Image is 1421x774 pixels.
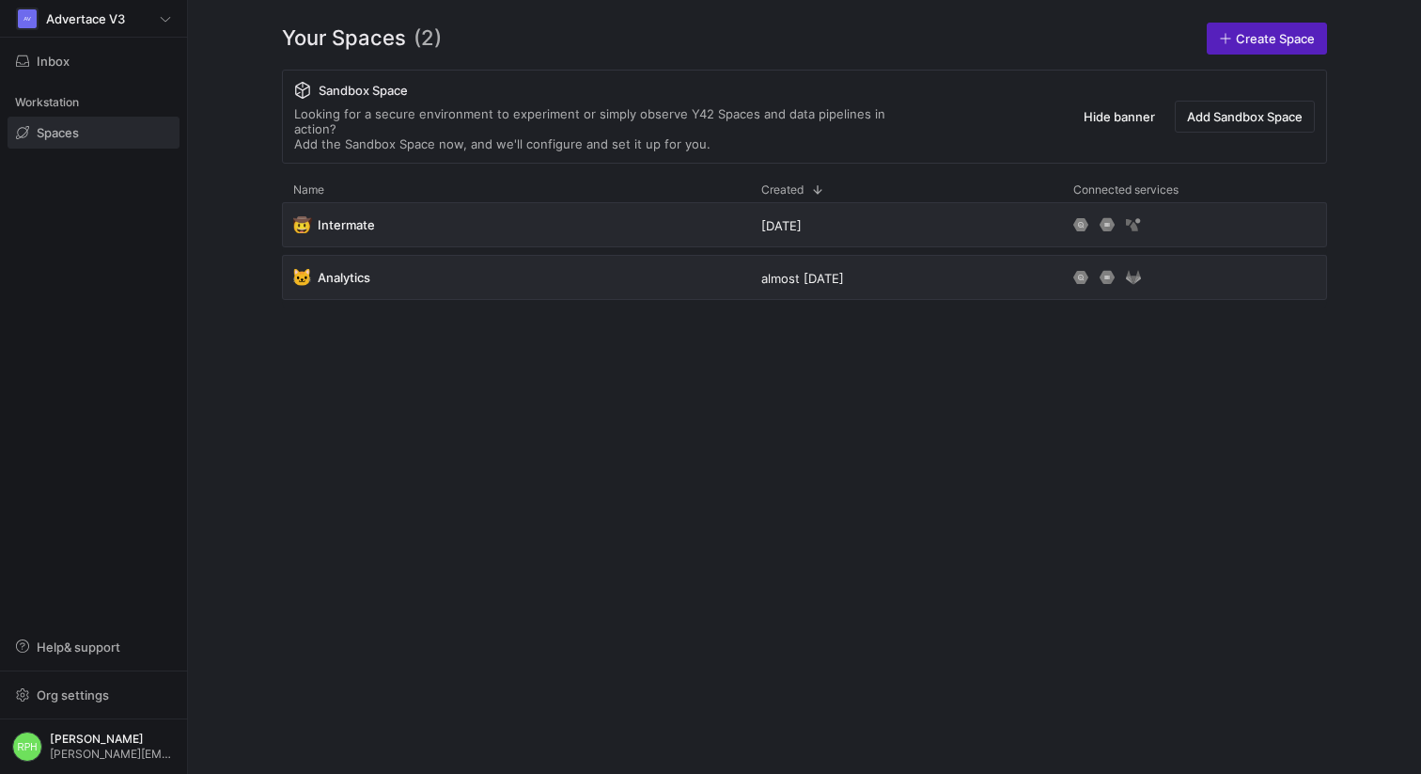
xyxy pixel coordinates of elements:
[1207,23,1327,55] a: Create Space
[293,183,324,197] span: Name
[37,687,109,703] span: Org settings
[318,270,370,285] span: Analytics
[8,679,180,711] button: Org settings
[18,9,37,28] div: AV
[318,217,375,232] span: Intermate
[414,23,442,55] span: (2)
[37,125,79,140] span: Spaces
[293,216,310,233] span: 🤠
[282,255,1327,308] div: Press SPACE to select this row.
[282,202,1327,255] div: Press SPACE to select this row.
[8,631,180,663] button: Help& support
[37,640,120,655] span: Help & support
[761,183,804,197] span: Created
[50,733,175,746] span: [PERSON_NAME]
[761,271,844,286] span: almost [DATE]
[1073,183,1179,197] span: Connected services
[8,45,180,77] button: Inbox
[761,218,802,233] span: [DATE]
[37,54,70,69] span: Inbox
[8,88,180,117] div: Workstation
[8,727,180,766] button: RPH[PERSON_NAME][PERSON_NAME][EMAIL_ADDRESS][PERSON_NAME][DOMAIN_NAME]
[8,117,180,149] a: Spaces
[1071,101,1167,133] button: Hide banner
[282,23,406,55] span: Your Spaces
[1187,109,1303,124] span: Add Sandbox Space
[1236,31,1315,46] span: Create Space
[293,269,310,286] span: 🐱
[8,689,180,704] a: Org settings
[1175,101,1315,133] button: Add Sandbox Space
[1084,109,1155,124] span: Hide banner
[12,732,42,762] div: RPH
[46,11,125,26] span: Advertace V3
[50,748,175,761] span: [PERSON_NAME][EMAIL_ADDRESS][PERSON_NAME][DOMAIN_NAME]
[319,83,408,98] span: Sandbox Space
[294,106,924,151] div: Looking for a secure environment to experiment or simply observe Y42 Spaces and data pipelines in...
